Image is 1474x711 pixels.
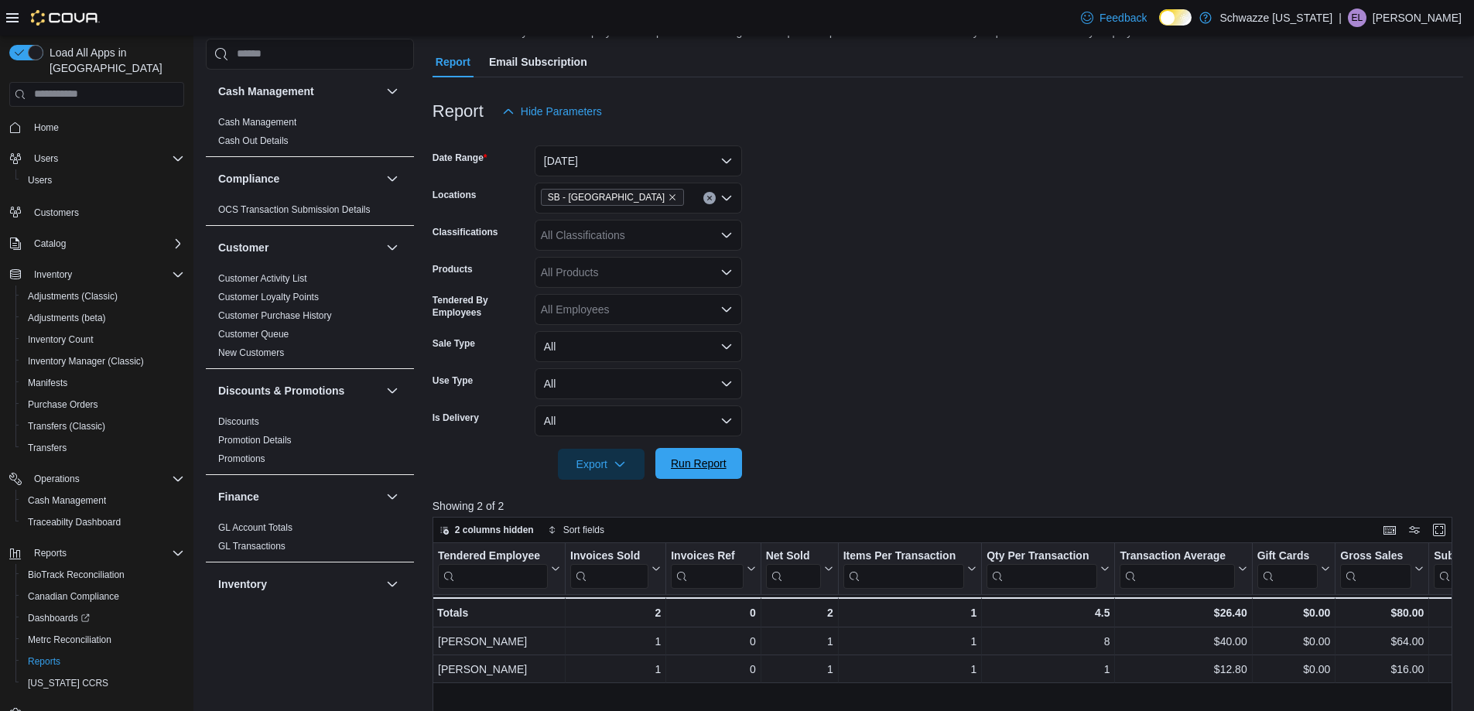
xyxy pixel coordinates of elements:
div: 8 [987,632,1110,651]
div: Net Sold [765,549,820,564]
div: Finance [206,518,414,562]
button: Adjustments (Classic) [15,285,190,307]
div: $16.00 [1340,660,1424,679]
div: 1 [843,660,977,679]
button: Customer [383,238,402,257]
span: Manifests [22,374,184,392]
div: $12.80 [1120,660,1247,679]
img: Cova [31,10,100,26]
div: $0.00 [1257,632,1330,651]
span: Export [567,449,635,480]
button: Sort fields [542,521,610,539]
button: Gift Cards [1257,549,1330,589]
span: Catalog [28,234,184,253]
a: Home [28,118,65,137]
div: Emily Lostroh [1348,9,1366,27]
button: Cash Management [383,82,402,101]
span: Adjustments (Classic) [22,287,184,306]
a: Cash Out Details [218,135,289,146]
a: Customer Activity List [218,273,307,284]
span: Traceabilty Dashboard [22,513,184,532]
button: Qty Per Transaction [987,549,1110,589]
a: Manifests [22,374,74,392]
button: Open list of options [720,266,733,279]
span: Operations [28,470,184,488]
button: Enter fullscreen [1430,521,1448,539]
a: Feedback [1075,2,1153,33]
button: Items Per Transaction [843,549,976,589]
button: Compliance [383,169,402,188]
button: Gross Sales [1340,549,1424,589]
button: Users [3,148,190,169]
button: Invoices Sold [570,549,661,589]
div: Customer [206,269,414,368]
button: Remove SB - Boulder from selection in this group [668,193,677,202]
h3: Discounts & Promotions [218,383,344,398]
button: Keyboard shortcuts [1380,521,1399,539]
a: Customer Loyalty Points [218,292,319,303]
button: Invoices Ref [671,549,755,589]
div: 0 [671,603,755,622]
button: Finance [383,487,402,506]
div: $80.00 [1340,603,1424,622]
div: Cash Management [206,113,414,156]
div: Qty Per Transaction [987,549,1097,589]
span: GL Transactions [218,540,286,552]
div: Net Sold [765,549,820,589]
span: Transfers (Classic) [28,420,105,432]
span: Inventory [28,265,184,284]
span: Operations [34,473,80,485]
button: Hide Parameters [496,96,608,127]
div: Compliance [206,200,414,225]
span: Cash Management [22,491,184,510]
a: Reports [22,652,67,671]
a: Purchase Orders [22,395,104,414]
span: Purchase Orders [28,398,98,411]
p: Showing 2 of 2 [433,498,1463,514]
a: Traceabilty Dashboard [22,513,127,532]
button: Reports [28,544,73,562]
button: All [535,368,742,399]
button: Inventory [383,575,402,593]
span: Metrc Reconciliation [22,631,184,649]
button: Reports [3,542,190,564]
div: 1 [766,632,833,651]
span: SB - [GEOGRAPHIC_DATA] [548,190,665,205]
span: Customer Purchase History [218,309,332,322]
a: BioTrack Reconciliation [22,566,131,584]
a: Users [22,171,58,190]
button: Operations [28,470,86,488]
label: Classifications [433,226,498,238]
label: Sale Type [433,337,475,350]
span: SB - Boulder [541,189,684,206]
a: Inventory Manager (Classic) [22,352,150,371]
div: $0.00 [1257,660,1330,679]
button: Users [15,169,190,191]
button: Inventory [3,264,190,285]
span: Inventory [34,268,72,281]
button: Purchase Orders [15,394,190,415]
button: Discounts & Promotions [218,383,380,398]
div: 1 [570,660,661,679]
button: Open list of options [720,229,733,241]
button: Customers [3,200,190,223]
span: Home [34,121,59,134]
h3: Finance [218,489,259,504]
a: Promotion Details [218,435,292,446]
span: Reports [28,655,60,668]
button: Inventory Count [15,329,190,350]
a: Customer Purchase History [218,310,332,321]
button: BioTrack Reconciliation [15,564,190,586]
a: Adjustments (beta) [22,309,112,327]
a: Cash Management [218,117,296,128]
div: Invoices Ref [671,549,743,589]
span: Sort fields [563,524,604,536]
span: Purchase Orders [22,395,184,414]
span: Cash Out Details [218,135,289,147]
span: Inventory Count [22,330,184,349]
span: Transfers (Classic) [22,417,184,436]
span: Traceabilty Dashboard [28,516,121,528]
span: New Customers [218,347,284,359]
button: Metrc Reconciliation [15,629,190,651]
div: [PERSON_NAME] [438,660,560,679]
